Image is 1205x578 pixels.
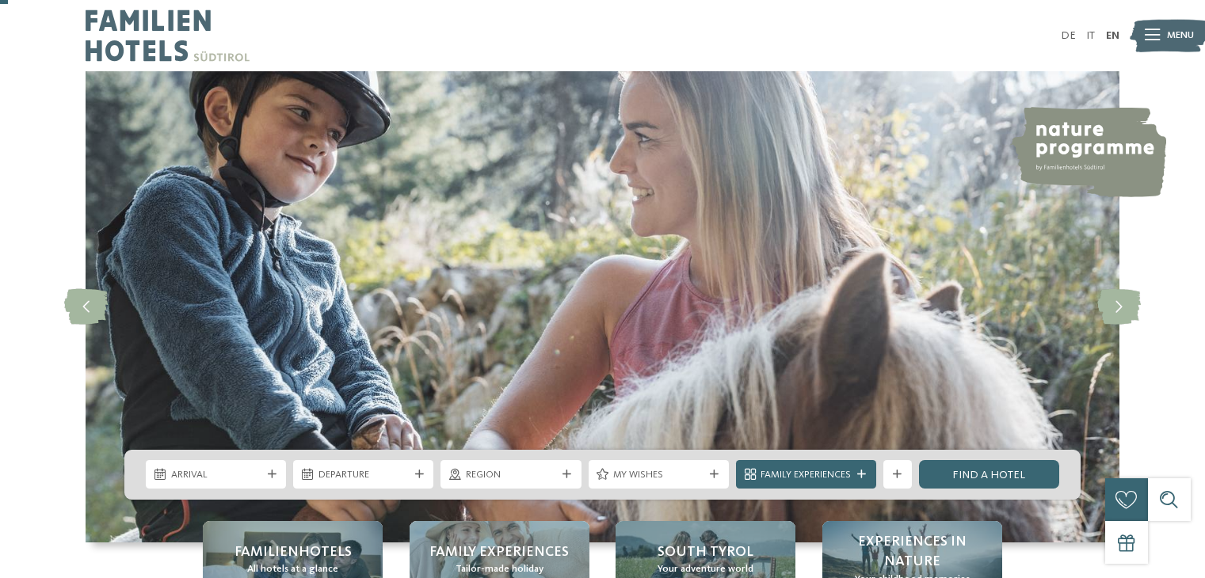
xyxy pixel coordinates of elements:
[919,460,1059,489] a: Find a hotel
[1086,30,1095,41] a: IT
[456,562,543,576] span: Tailor-made holiday
[429,542,569,562] span: Family Experiences
[1009,107,1166,197] img: nature programme by Familienhotels Südtirol
[613,468,704,482] span: My wishes
[658,542,753,562] span: South Tyrol
[318,468,409,482] span: Departure
[1061,30,1076,41] a: DE
[658,562,753,576] span: Your adventure world
[466,468,556,482] span: Region
[761,468,851,482] span: Family Experiences
[86,71,1119,542] img: Familienhotels Südtirol: The happy family places!
[837,532,988,572] span: Experiences in nature
[235,542,352,562] span: Familienhotels
[247,562,338,576] span: All hotels at a glance
[1167,29,1194,43] span: Menu
[171,468,261,482] span: Arrival
[1106,30,1119,41] a: EN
